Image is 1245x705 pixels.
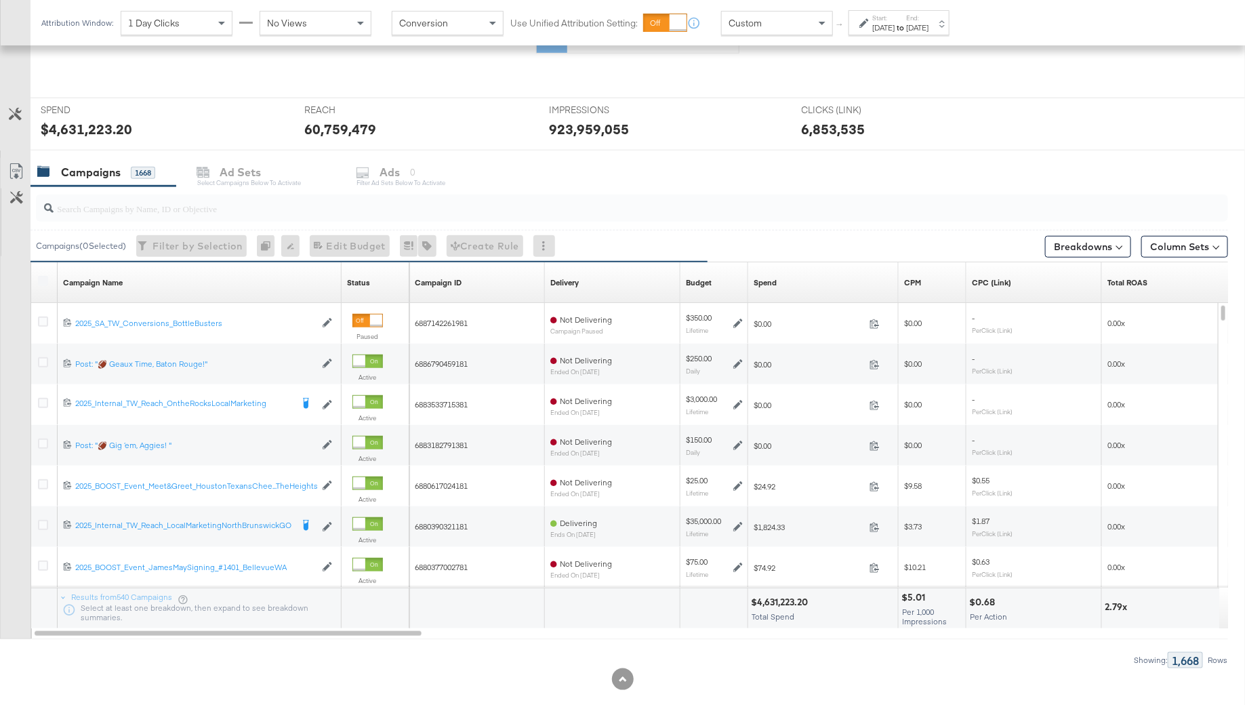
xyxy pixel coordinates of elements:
[1045,236,1131,258] button: Breakdowns
[972,407,1013,416] sub: Per Click (Link)
[54,190,1119,216] input: Search Campaigns by Name, ID or Objective
[75,481,315,491] div: 2025_BOOST_Event_Meet&Greet_HoustonTexansChee...TheHeights
[686,448,700,456] sub: Daily
[686,277,712,288] a: The maximum amount you're willing to spend on your ads, on average each day or over the lifetime ...
[754,481,864,491] span: $24.92
[686,394,717,405] div: $3,000.00
[972,277,1011,288] div: CPC (Link)
[352,373,383,382] label: Active
[75,359,315,370] a: Post: "🏈 Geaux Time, Baton Rouge!"
[972,313,975,323] span: -
[752,611,794,622] span: Total Spend
[904,359,922,369] span: $0.00
[415,440,468,450] span: 6883182791381
[352,536,383,544] label: Active
[75,520,291,531] div: 2025_Internal_TW_Reach_LocalMarketingNorthBrunswickGO
[1107,277,1147,288] a: Total ROAS
[257,235,281,257] div: 0
[904,481,922,491] span: $9.58
[75,562,315,573] a: 2025_BOOST_Event_JamesMaySigning_#1401_BellevueWA
[1105,601,1131,613] div: 2.79x
[352,495,383,504] label: Active
[352,414,383,422] label: Active
[972,516,989,526] span: $1.87
[901,591,929,604] div: $5.01
[36,240,126,252] div: Campaigns ( 0 Selected)
[904,277,921,288] a: The average cost you've paid to have 1,000 impressions of your ad.
[686,407,708,416] sub: Lifetime
[906,22,928,33] div: [DATE]
[75,398,291,411] a: 2025_Internal_TW_Reach_OntheRocksLocalMarketing
[1207,656,1228,665] div: Rows
[1107,481,1125,491] span: 0.00x
[75,318,315,329] a: 2025_SA_TW_Conversions_BottleBusters
[352,454,383,463] label: Active
[560,559,612,569] span: Not Delivering
[415,359,468,369] span: 6886790459181
[1107,521,1125,531] span: 0.00x
[550,277,579,288] a: Reflects the ability of your Ad Campaign to achieve delivery based on ad states, schedule and bud...
[560,518,597,528] span: Delivering
[550,449,612,457] sub: ended on [DATE]
[686,489,708,497] sub: Lifetime
[972,557,989,567] span: $0.63
[906,14,928,22] label: End:
[352,576,383,585] label: Active
[1141,236,1228,258] button: Column Sets
[904,440,922,450] span: $0.00
[550,531,597,538] sub: ends on [DATE]
[686,435,712,445] div: $150.00
[131,167,155,179] div: 1668
[686,353,712,364] div: $250.00
[686,277,712,288] div: Budget
[754,400,864,410] span: $0.00
[686,570,708,578] sub: Lifetime
[75,440,315,451] div: Post: "🏈 Gig ’em, Aggies! "
[560,355,612,365] span: Not Delivering
[63,277,123,288] div: Campaign Name
[1107,399,1125,409] span: 0.00x
[754,319,864,329] span: $0.00
[751,596,812,609] div: $4,631,223.20
[550,327,612,335] sub: Campaign Paused
[75,398,291,409] div: 2025_Internal_TW_Reach_OntheRocksLocalMarketing
[729,17,762,29] span: Custom
[754,441,864,451] span: $0.00
[872,22,895,33] div: [DATE]
[75,520,291,533] a: 2025_Internal_TW_Reach_LocalMarketingNorthBrunswickGO
[347,277,370,288] div: Status
[560,437,612,447] span: Not Delivering
[902,607,947,626] span: Per 1,000 Impressions
[415,277,462,288] a: Your campaign ID.
[63,277,123,288] a: Your campaign name.
[686,367,700,375] sub: Daily
[972,489,1013,497] sub: Per Click (Link)
[972,277,1011,288] a: The average cost for each link click you've received from your ad.
[972,367,1013,375] sub: Per Click (Link)
[904,399,922,409] span: $0.00
[415,562,468,572] span: 6880377002781
[1107,562,1125,572] span: 0.00x
[1107,318,1125,328] span: 0.00x
[895,22,906,33] strong: to
[75,481,315,492] a: 2025_BOOST_Event_Meet&Greet_HoustonTexansChee...TheHeights
[972,394,975,404] span: -
[972,326,1013,334] sub: Per Click (Link)
[972,475,989,485] span: $0.55
[267,17,307,29] span: No Views
[834,23,847,28] span: ↑
[686,475,708,486] div: $25.00
[904,521,922,531] span: $3.73
[415,521,468,531] span: 6880390321181
[972,529,1013,538] sub: Per Click (Link)
[904,277,921,288] div: CPM
[686,529,708,538] sub: Lifetime
[754,359,864,369] span: $0.00
[347,277,370,288] a: Shows the current state of your Ad Campaign.
[550,368,612,376] sub: ended on [DATE]
[904,562,926,572] span: $10.21
[1107,359,1125,369] span: 0.00x
[972,570,1013,578] sub: Per Click (Link)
